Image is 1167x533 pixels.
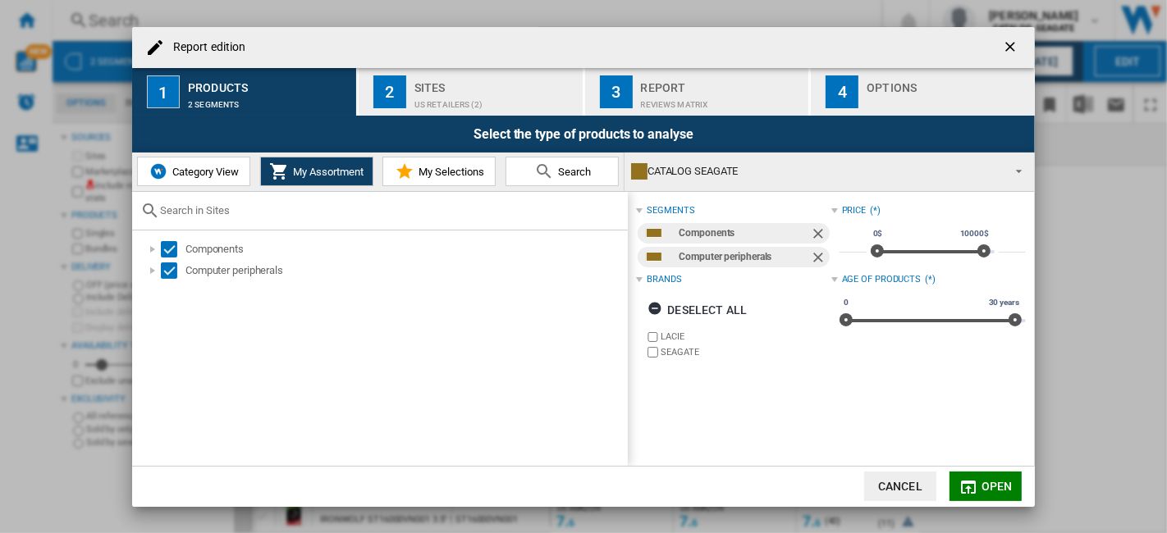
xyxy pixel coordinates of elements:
[185,262,625,279] div: Computer peripherals
[132,27,1035,507] md-dialog: Report edition ...
[585,68,811,116] button: 3 Report REVIEWS Matrix
[132,68,358,116] button: 1 Products 2 segments
[995,31,1028,64] button: getI18NText('BUTTONS.CLOSE_DIALOG')
[185,241,625,257] div: Components
[958,227,991,240] span: 10000$
[373,75,406,108] div: 2
[289,166,364,178] span: My Assortment
[810,249,830,269] ng-md-icon: Remove
[188,92,350,109] div: 2 segments
[842,273,922,286] div: Age of products
[161,241,185,257] md-checkbox: Select
[137,157,250,186] button: Category View
[643,295,752,325] button: Deselect all
[679,247,809,267] div: Computer peripherals
[414,166,484,178] span: My Selections
[414,92,576,109] div: US retailers (2)
[631,160,1001,183] div: CATALOG SEAGATE
[414,75,576,92] div: Sites
[1002,39,1022,58] ng-md-icon: getI18NText('BUTTONS.CLOSE_DIALOG')
[554,166,591,178] span: Search
[161,262,185,279] md-checkbox: Select
[149,162,168,181] img: wiser-icon-blue.png
[811,68,1035,116] button: 4 Options
[188,75,350,92] div: Products
[359,68,584,116] button: 2 Sites US retailers (2)
[641,75,803,92] div: Report
[661,330,831,343] label: LACIE
[600,75,633,108] div: 3
[147,75,180,108] div: 1
[661,346,831,358] label: SEAGATE
[647,204,694,217] div: segments
[982,480,1013,493] span: Open
[867,75,1028,92] div: Options
[864,471,936,501] button: Cancel
[165,39,245,56] h4: Report edition
[160,204,620,216] input: Search in Sites
[810,225,830,245] ng-md-icon: Remove
[648,295,747,325] div: Deselect all
[506,157,619,186] button: Search
[648,347,658,358] input: brand.name
[260,157,373,186] button: My Assortment
[648,332,658,343] input: brand.name
[871,227,886,240] span: 0$
[679,223,809,244] div: Components
[168,166,239,178] span: Category View
[647,273,681,286] div: Brands
[986,296,1022,309] span: 30 years
[826,75,858,108] div: 4
[842,204,867,217] div: Price
[841,296,851,309] span: 0
[641,92,803,109] div: REVIEWS Matrix
[132,116,1035,153] div: Select the type of products to analyse
[950,471,1022,501] button: Open
[382,157,496,186] button: My Selections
